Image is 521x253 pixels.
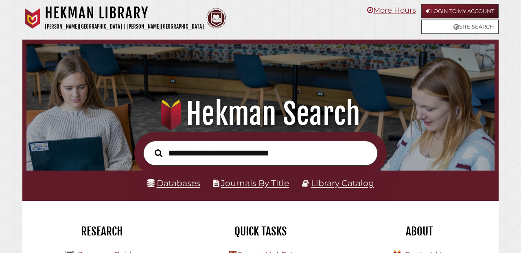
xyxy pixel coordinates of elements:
h1: Hekman Library [45,4,204,22]
i: Search [155,149,162,157]
a: Site Search [421,20,499,34]
a: Journals By Title [221,178,289,188]
img: Calvin Theological Seminary [206,8,226,29]
h2: About [346,224,493,238]
h2: Research [28,224,175,238]
p: [PERSON_NAME][GEOGRAPHIC_DATA] | [PERSON_NAME][GEOGRAPHIC_DATA] [45,22,204,31]
img: Calvin University [22,8,43,29]
a: More Hours [367,6,416,15]
a: Databases [147,178,200,188]
h2: Quick Tasks [187,224,334,238]
button: Search [151,147,166,159]
a: Library Catalog [311,178,374,188]
a: Login to My Account [421,4,499,18]
h1: Hekman Search [34,96,487,132]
